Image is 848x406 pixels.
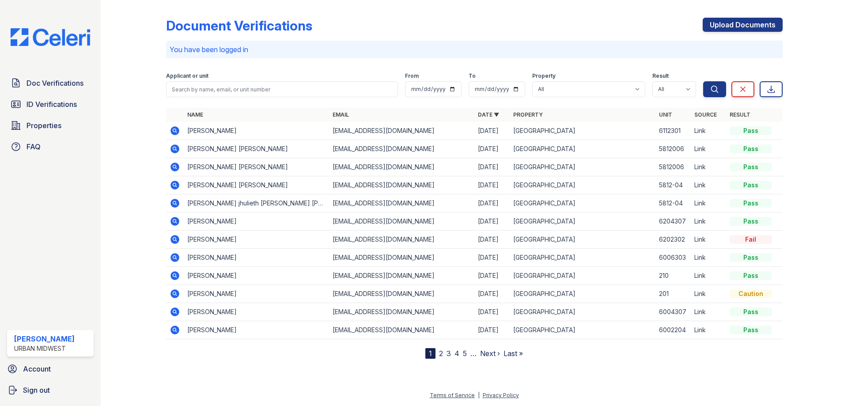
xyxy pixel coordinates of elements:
[329,212,474,231] td: [EMAIL_ADDRESS][DOMAIN_NAME]
[184,158,329,176] td: [PERSON_NAME] [PERSON_NAME]
[170,44,779,55] p: You have been logged in
[184,267,329,285] td: [PERSON_NAME]
[4,28,97,46] img: CE_Logo_Blue-a8612792a0a2168367f1c8372b55b34899dd931a85d93a1a3d3e32e68fde9ad4.png
[478,111,499,118] a: Date ▼
[655,231,691,249] td: 6202302
[470,348,477,359] span: …
[730,235,772,244] div: Fail
[329,249,474,267] td: [EMAIL_ADDRESS][DOMAIN_NAME]
[730,326,772,334] div: Pass
[166,72,208,80] label: Applicant or unit
[26,99,77,110] span: ID Verifications
[730,126,772,135] div: Pass
[474,140,510,158] td: [DATE]
[691,321,726,339] td: Link
[329,267,474,285] td: [EMAIL_ADDRESS][DOMAIN_NAME]
[7,74,94,92] a: Doc Verifications
[430,392,475,398] a: Terms of Service
[166,18,312,34] div: Document Verifications
[730,111,750,118] a: Result
[510,194,655,212] td: [GEOGRAPHIC_DATA]
[478,392,480,398] div: |
[655,122,691,140] td: 6112301
[329,231,474,249] td: [EMAIL_ADDRESS][DOMAIN_NAME]
[655,285,691,303] td: 201
[703,18,783,32] a: Upload Documents
[184,122,329,140] td: [PERSON_NAME]
[691,140,726,158] td: Link
[474,122,510,140] td: [DATE]
[510,176,655,194] td: [GEOGRAPHIC_DATA]
[329,158,474,176] td: [EMAIL_ADDRESS][DOMAIN_NAME]
[691,303,726,321] td: Link
[510,140,655,158] td: [GEOGRAPHIC_DATA]
[513,111,543,118] a: Property
[510,122,655,140] td: [GEOGRAPHIC_DATA]
[329,285,474,303] td: [EMAIL_ADDRESS][DOMAIN_NAME]
[329,321,474,339] td: [EMAIL_ADDRESS][DOMAIN_NAME]
[474,231,510,249] td: [DATE]
[510,231,655,249] td: [GEOGRAPHIC_DATA]
[329,194,474,212] td: [EMAIL_ADDRESS][DOMAIN_NAME]
[329,140,474,158] td: [EMAIL_ADDRESS][DOMAIN_NAME]
[166,81,398,97] input: Search by name, email, or unit number
[659,111,672,118] a: Unit
[655,303,691,321] td: 6004307
[730,217,772,226] div: Pass
[474,176,510,194] td: [DATE]
[184,303,329,321] td: [PERSON_NAME]
[474,249,510,267] td: [DATE]
[691,285,726,303] td: Link
[503,349,523,358] a: Last »
[4,360,97,378] a: Account
[655,158,691,176] td: 5812006
[510,303,655,321] td: [GEOGRAPHIC_DATA]
[510,267,655,285] td: [GEOGRAPHIC_DATA]
[691,158,726,176] td: Link
[655,249,691,267] td: 6006303
[184,176,329,194] td: [PERSON_NAME] [PERSON_NAME]
[510,249,655,267] td: [GEOGRAPHIC_DATA]
[4,381,97,399] a: Sign out
[474,267,510,285] td: [DATE]
[474,194,510,212] td: [DATE]
[474,158,510,176] td: [DATE]
[480,349,500,358] a: Next ›
[730,289,772,298] div: Caution
[691,249,726,267] td: Link
[730,253,772,262] div: Pass
[469,72,476,80] label: To
[23,385,50,395] span: Sign out
[730,163,772,171] div: Pass
[510,158,655,176] td: [GEOGRAPHIC_DATA]
[7,117,94,134] a: Properties
[483,392,519,398] a: Privacy Policy
[439,349,443,358] a: 2
[26,120,61,131] span: Properties
[691,122,726,140] td: Link
[14,344,75,353] div: Urban Midwest
[510,212,655,231] td: [GEOGRAPHIC_DATA]
[7,95,94,113] a: ID Verifications
[447,349,451,358] a: 3
[474,212,510,231] td: [DATE]
[425,348,435,359] div: 1
[329,122,474,140] td: [EMAIL_ADDRESS][DOMAIN_NAME]
[730,199,772,208] div: Pass
[187,111,203,118] a: Name
[184,194,329,212] td: [PERSON_NAME] jhulieth [PERSON_NAME] [PERSON_NAME]
[184,231,329,249] td: [PERSON_NAME]
[652,72,669,80] label: Result
[184,212,329,231] td: [PERSON_NAME]
[184,321,329,339] td: [PERSON_NAME]
[474,285,510,303] td: [DATE]
[691,194,726,212] td: Link
[184,285,329,303] td: [PERSON_NAME]
[691,176,726,194] td: Link
[655,176,691,194] td: 5812-04
[655,140,691,158] td: 5812006
[26,141,41,152] span: FAQ
[184,140,329,158] td: [PERSON_NAME] [PERSON_NAME]
[7,138,94,156] a: FAQ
